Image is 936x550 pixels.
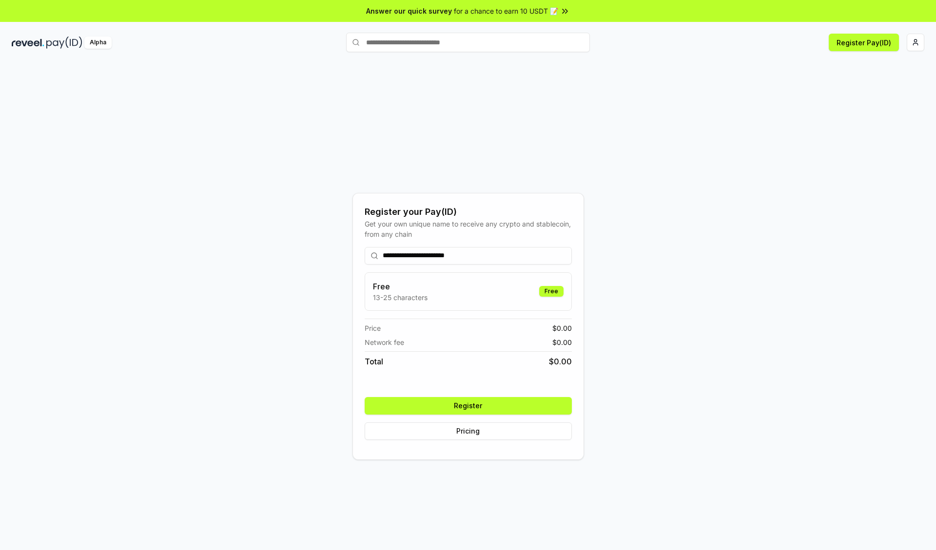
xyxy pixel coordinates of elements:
[365,356,383,367] span: Total
[829,34,899,51] button: Register Pay(ID)
[365,337,404,347] span: Network fee
[365,397,572,415] button: Register
[539,286,564,297] div: Free
[549,356,572,367] span: $ 0.00
[84,37,112,49] div: Alpha
[366,6,452,16] span: Answer our quick survey
[552,337,572,347] span: $ 0.00
[454,6,558,16] span: for a chance to earn 10 USDT 📝
[365,422,572,440] button: Pricing
[365,219,572,239] div: Get your own unique name to receive any crypto and stablecoin, from any chain
[552,323,572,333] span: $ 0.00
[365,205,572,219] div: Register your Pay(ID)
[373,292,428,303] p: 13-25 characters
[46,37,82,49] img: pay_id
[365,323,381,333] span: Price
[12,37,44,49] img: reveel_dark
[373,281,428,292] h3: Free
